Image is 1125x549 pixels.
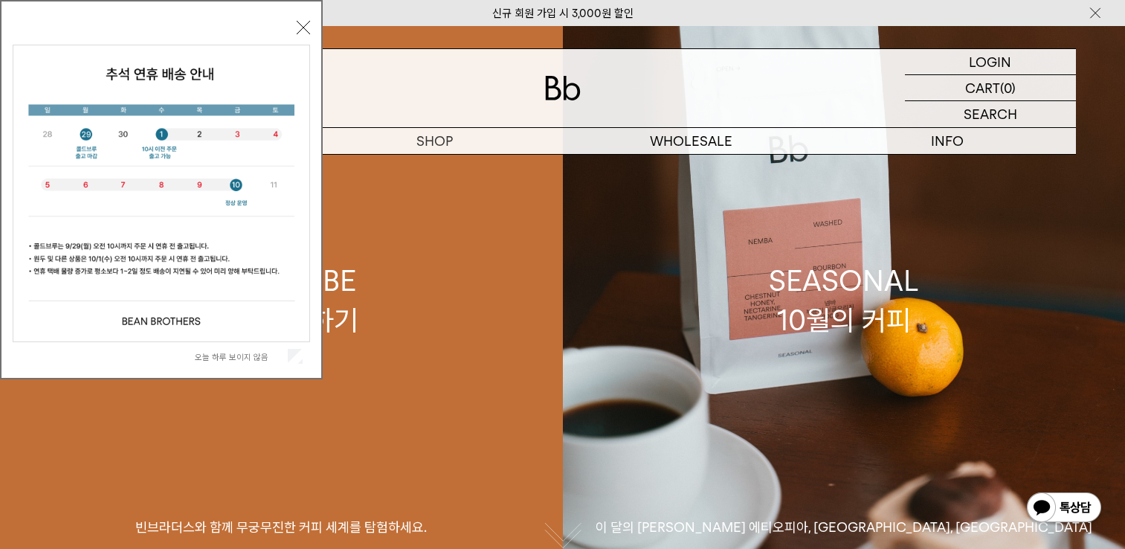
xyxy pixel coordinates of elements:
button: 닫기 [297,21,310,34]
p: WHOLESALE [563,128,819,154]
p: INFO [819,128,1076,154]
img: 로고 [545,76,581,100]
img: 5e4d662c6b1424087153c0055ceb1a13_140731.jpg [13,45,309,341]
p: (0) [1000,75,1016,100]
p: CART [965,75,1000,100]
p: LOGIN [969,49,1011,74]
label: 오늘 하루 보이지 않음 [195,352,285,362]
a: LOGIN [905,49,1076,75]
p: SEARCH [964,101,1017,127]
a: SHOP [306,128,563,154]
a: 신규 회원 가입 시 3,000원 할인 [492,7,634,20]
a: CART (0) [905,75,1076,101]
div: SEASONAL 10월의 커피 [769,261,919,340]
img: 카카오톡 채널 1:1 채팅 버튼 [1025,491,1103,527]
